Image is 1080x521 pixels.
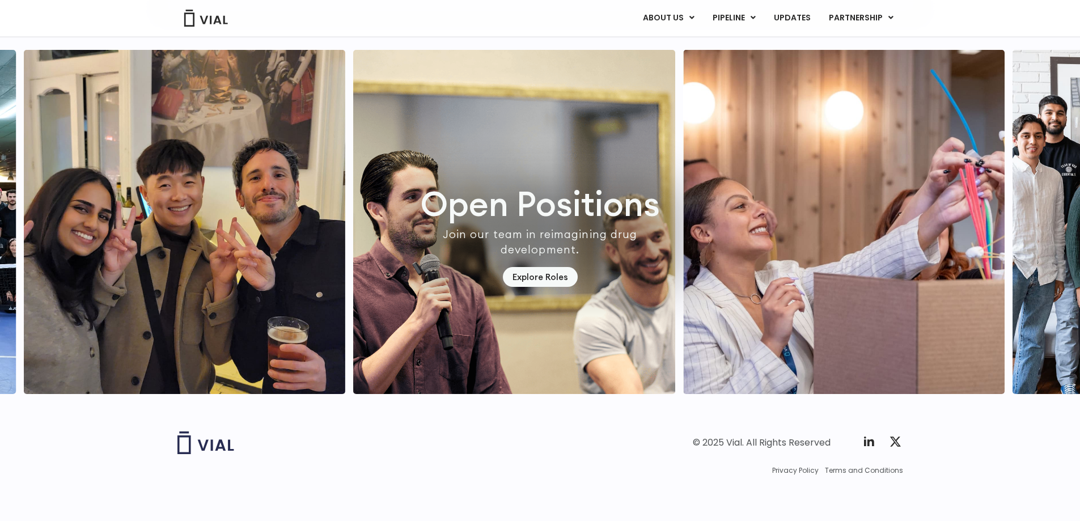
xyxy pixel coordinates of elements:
[825,465,903,476] a: Terms and Conditions
[353,50,675,394] div: 5 / 7
[24,50,346,394] div: 4 / 7
[177,431,234,454] img: Vial logo wih "Vial" spelled out
[820,9,903,28] a: PARTNERSHIPMenu Toggle
[634,9,703,28] a: ABOUT USMenu Toggle
[765,9,819,28] a: UPDATES
[503,267,578,287] a: Explore Roles
[704,9,764,28] a: PIPELINEMenu Toggle
[683,50,1005,394] div: 6 / 7
[353,50,675,394] img: http://Man%20talking%20into%20microphone
[772,465,819,476] a: Privacy Policy
[693,437,831,449] div: © 2025 Vial. All Rights Reserved
[183,10,228,27] img: Vial Logo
